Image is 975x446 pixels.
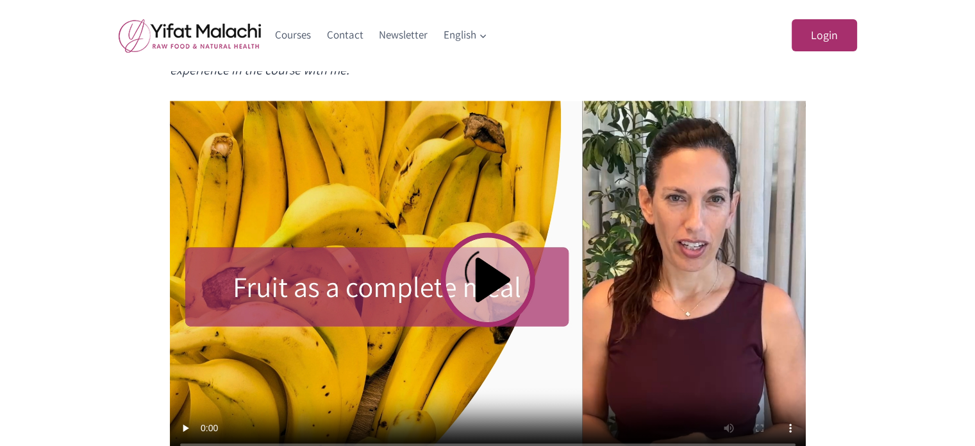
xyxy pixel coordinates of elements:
[319,20,371,51] a: Contact
[792,19,857,52] a: Login
[371,20,436,51] a: Newsletter
[119,19,261,53] img: yifat_logo41_en.png
[267,20,496,51] nav: Primary Navigation
[267,20,319,51] a: Courses
[435,20,495,51] button: Child menu of English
